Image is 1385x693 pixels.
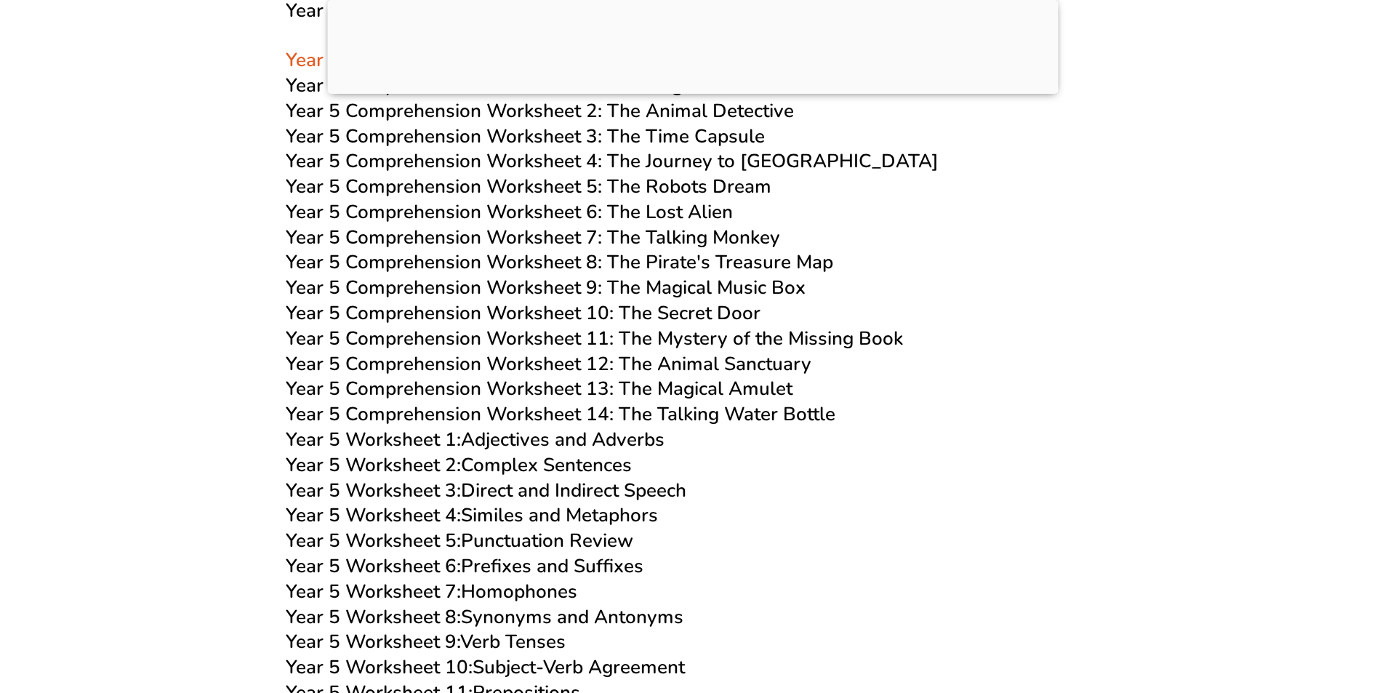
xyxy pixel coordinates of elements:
a: Year 5 Comprehension Worksheet 12: The Animal Sanctuary [286,351,811,377]
span: Year 5 Worksheet 5: [286,528,461,553]
span: Year 5 Worksheet 8: [286,604,461,630]
a: Year 5 Worksheet 2:Complex Sentences [286,452,632,478]
a: Year 5 Comprehension Worksheet 5: The Robots Dream [286,174,771,199]
a: Year 5 Comprehension Worksheet 11: The Mystery of the Missing Book [286,326,903,351]
a: Year 5 Worksheet 10:Subject-Verb Agreement [286,654,685,680]
a: Year 5 Comprehension Worksheet 9: The Magical Music Box [286,275,806,300]
h3: Year 5 English Worksheets [286,23,1100,73]
span: Year 5 Worksheet 4: [286,502,461,528]
a: Year 5 Worksheet 4:Similes and Metaphors [286,502,658,528]
span: Year 5 Worksheet 1: [286,427,461,452]
a: Year 5 Worksheet 3:Direct and Indirect Speech [286,478,686,503]
a: Year 5 Comprehension Worksheet 4: The Journey to [GEOGRAPHIC_DATA] [286,148,939,174]
span: Year 5 Worksheet 9: [286,629,460,654]
a: Year 5 Comprehension Worksheet 1: The Magical Bookstore [286,73,806,98]
span: Year 5 Worksheet 3: [286,478,461,503]
a: Year 5 Comprehension Worksheet 3: The Time Capsule [286,124,765,149]
a: Year 5 Worksheet 6:Prefixes and Suffixes [286,553,643,579]
a: Year 5 Worksheet 5:Punctuation Review [286,528,633,553]
span: Year 5 Worksheet 2: [286,452,461,478]
a: Year 5 Worksheet 9:Verb Tenses [286,629,566,654]
span: Year 5 Worksheet 10: [286,654,473,680]
a: Year 5 Comprehension Worksheet 13: The Magical Amulet [286,376,792,401]
a: Year 5 Comprehension Worksheet 10: The Secret Door [286,300,760,326]
a: Year 5 Comprehension Worksheet 14: The Talking Water Bottle [286,401,835,427]
span: Year 5 Worksheet 7: [286,579,461,604]
a: Year 5 Comprehension Worksheet 8: The Pirate's Treasure Map [286,249,833,275]
a: Year 5 Worksheet 8:Synonyms and Antonyms [286,604,683,630]
a: Year 5 Comprehension Worksheet 7: The Talking Monkey [286,225,780,250]
span: Year 5 Worksheet 6: [286,553,461,579]
a: Year 5 Worksheet 7:Homophones [286,579,577,604]
a: Year 5 Comprehension Worksheet 2: The Animal Detective [286,98,794,124]
a: Year 5 Comprehension Worksheet 6: The Lost Alien [286,199,733,225]
iframe: Chat Widget [1143,529,1385,693]
a: Year 5 Worksheet 1:Adjectives and Adverbs [286,427,665,452]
